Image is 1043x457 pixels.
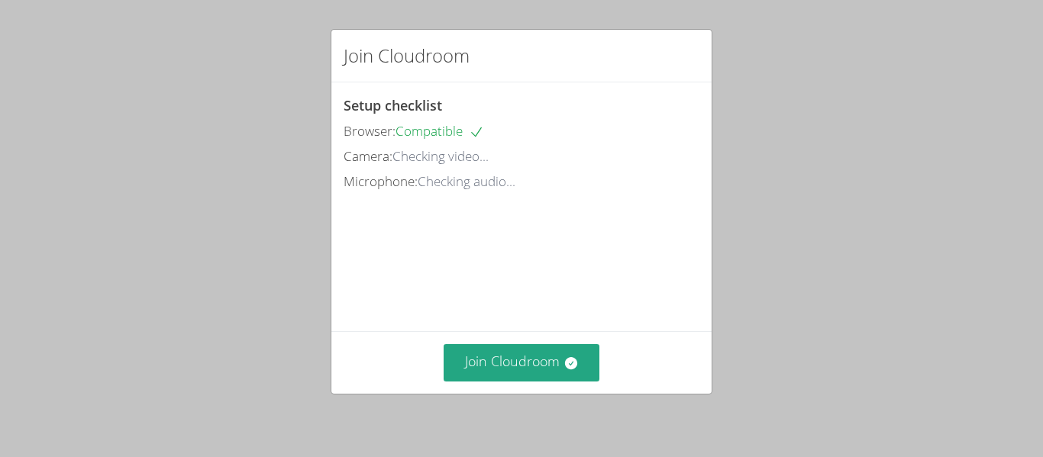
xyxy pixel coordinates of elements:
[344,122,396,140] span: Browser:
[344,172,418,190] span: Microphone:
[396,122,484,140] span: Compatible
[418,172,515,190] span: Checking audio...
[344,147,392,165] span: Camera:
[444,344,600,381] button: Join Cloudroom
[344,42,470,69] h2: Join Cloudroom
[392,147,489,165] span: Checking video...
[344,96,442,114] span: Setup checklist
